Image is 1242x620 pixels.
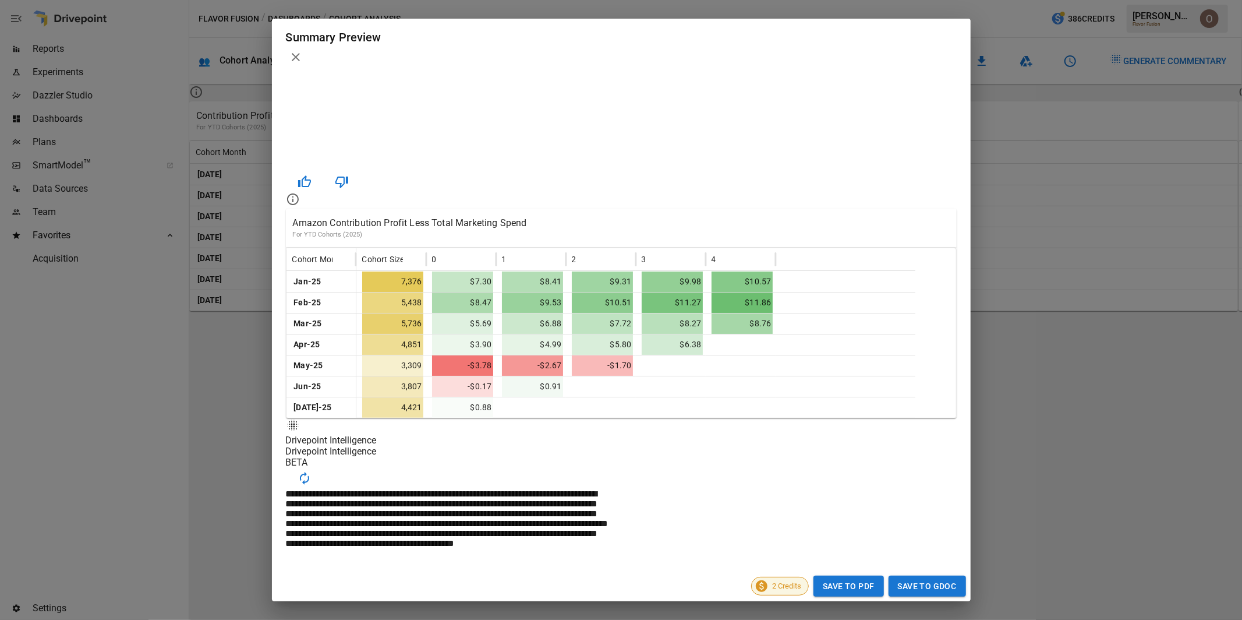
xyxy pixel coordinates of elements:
[889,576,966,597] button: Save to GDoc
[432,397,494,418] span: $0.88
[292,313,350,334] span: Mar-25
[286,171,323,192] button: Good Response
[404,251,420,267] button: Sort
[572,313,634,334] span: $7.72
[362,293,424,313] span: 5,438
[292,397,350,418] span: [DATE]-25
[502,272,564,292] span: $8.41
[432,313,494,334] span: $5.69
[323,171,360,192] button: Bad Response
[292,334,350,355] span: Apr-25
[286,457,957,468] div: BETA
[572,253,576,265] span: 2
[572,334,634,355] span: $5.80
[502,253,507,265] span: 1
[572,293,634,313] span: $10.51
[362,313,424,334] span: 5,736
[642,334,703,355] span: $6.38
[286,468,957,489] div: Regenerate
[642,253,646,265] span: 3
[362,355,424,376] span: 3,309
[432,293,494,313] span: $8.47
[362,397,424,418] span: 4,421
[572,272,634,292] span: $9.31
[508,251,524,267] button: Sort
[642,313,703,334] span: $8.27
[362,376,424,397] span: 3,807
[502,376,564,397] span: $0.91
[334,251,350,267] button: Sort
[712,313,773,334] span: $8.76
[292,253,344,265] span: Cohort Month
[813,576,883,597] button: Save to PDF
[292,293,350,313] span: Feb-25
[292,376,350,397] span: Jun-25
[502,334,564,355] span: $4.99
[647,251,664,267] button: Sort
[362,272,424,292] span: 7,376
[502,355,564,376] span: -$2.67
[572,355,634,376] span: -$1.70
[432,334,494,355] span: $3.90
[432,376,494,397] span: -$0.17
[362,253,405,265] span: Cohort Size
[438,251,454,267] button: Sort
[765,582,808,590] span: 2 Credits
[286,435,957,446] div: Drivepoint Intelligence
[292,355,350,376] span: May-25
[712,272,773,292] span: $10.57
[286,446,957,457] div: Drivepoint Intelligence
[502,313,564,334] span: $6.88
[712,293,773,313] span: $11.86
[362,334,424,355] span: 4,851
[293,230,621,239] p: For YTD Cohorts (2025)
[502,293,564,313] span: $9.53
[712,253,716,265] span: 4
[432,272,494,292] span: $7.30
[717,251,734,267] button: Sort
[642,293,703,313] span: $11.27
[578,251,594,267] button: Sort
[293,216,621,230] p: Amazon Contribution Profit Less Total Marketing Spend
[292,272,350,292] span: Jan-25
[642,272,703,292] span: $9.98
[286,28,957,47] div: Summary Preview
[432,355,494,376] span: -$3.78
[432,253,437,265] span: 0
